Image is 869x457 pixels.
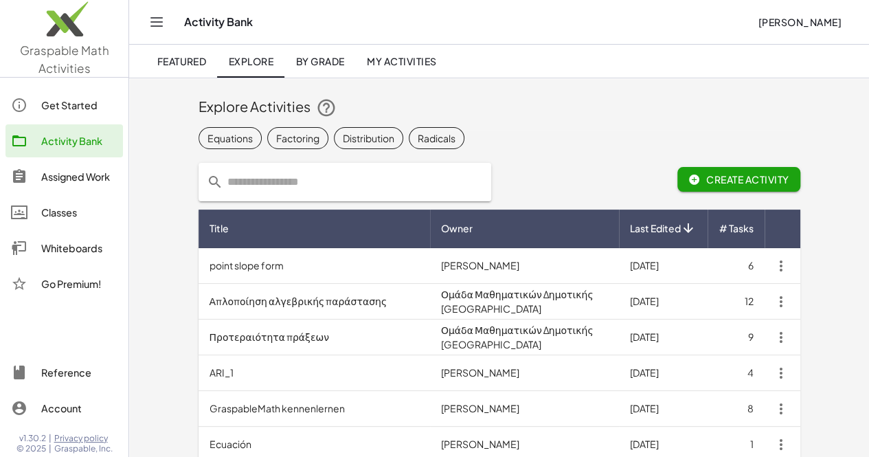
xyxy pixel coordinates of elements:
span: Explore [228,55,273,67]
td: Προτεραιότητα πράξεων [199,320,430,355]
span: v1.30.2 [19,433,46,444]
div: Get Started [41,97,117,113]
a: Get Started [5,89,123,122]
td: GraspableMath kennenlernen [199,391,430,427]
div: Reference [41,364,117,381]
a: Reference [5,356,123,389]
td: 4 [708,355,765,391]
td: 12 [708,284,765,320]
span: Graspable, Inc. [54,443,113,454]
a: Account [5,392,123,425]
span: © 2025 [16,443,46,454]
a: Classes [5,196,123,229]
span: My Activities [367,55,437,67]
td: [DATE] [619,391,708,427]
td: [DATE] [619,248,708,284]
a: Assigned Work [5,160,123,193]
div: Factoring [276,131,319,145]
div: Go Premium! [41,276,117,292]
td: [PERSON_NAME] [430,355,619,391]
span: Create Activity [688,173,789,186]
div: Activity Bank [41,133,117,149]
div: Explore Activities [199,97,800,119]
td: 9 [708,320,765,355]
span: Featured [157,55,206,67]
a: Whiteboards [5,232,123,265]
td: ARI_1 [199,355,430,391]
td: 8 [708,391,765,427]
span: Title [210,221,229,236]
button: Toggle navigation [146,11,168,33]
span: | [49,433,52,444]
td: Ομάδα Μαθηματικών Δημοτικής [GEOGRAPHIC_DATA] [430,284,619,320]
td: [PERSON_NAME] [430,391,619,427]
span: [PERSON_NAME] [758,16,842,28]
td: [PERSON_NAME] [430,248,619,284]
button: Create Activity [677,167,800,192]
a: Privacy policy [54,433,113,444]
div: Account [41,400,117,416]
span: # Tasks [719,221,754,236]
div: Assigned Work [41,168,117,185]
td: [DATE] [619,284,708,320]
a: Activity Bank [5,124,123,157]
span: Owner [441,221,473,236]
span: | [49,443,52,454]
div: Equations [207,131,253,145]
td: [DATE] [619,355,708,391]
div: Distribution [343,131,394,145]
td: Απλοποίηση αλγεβρικής παράστασης [199,284,430,320]
td: 6 [708,248,765,284]
div: Whiteboards [41,240,117,256]
td: point slope form [199,248,430,284]
span: Last Edited [630,221,681,236]
span: Graspable Math Activities [20,43,109,76]
td: Ομάδα Μαθηματικών Δημοτικής [GEOGRAPHIC_DATA] [430,320,619,355]
i: prepended action [207,174,223,190]
div: Radicals [418,131,455,145]
span: By Grade [295,55,344,67]
button: [PERSON_NAME] [747,10,853,34]
td: [DATE] [619,320,708,355]
div: Classes [41,204,117,221]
